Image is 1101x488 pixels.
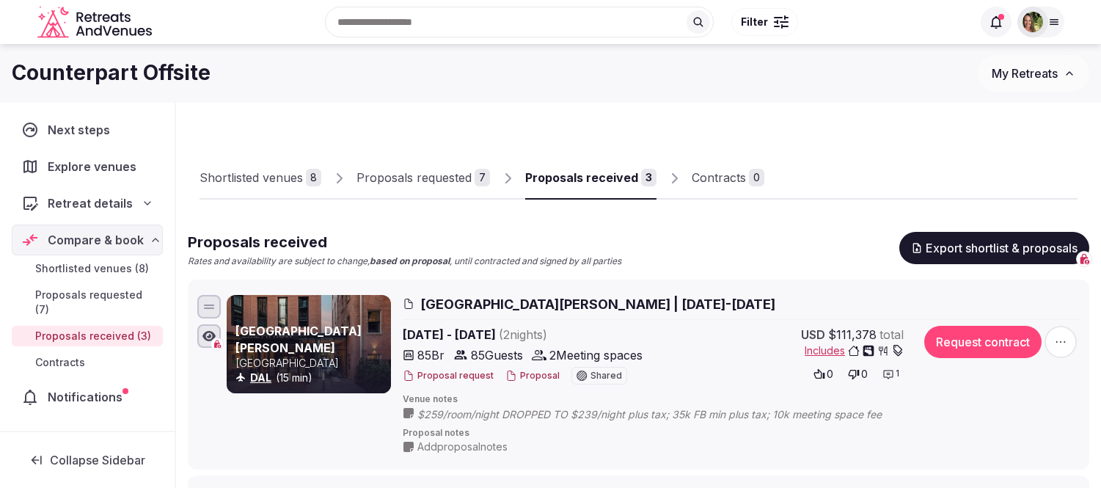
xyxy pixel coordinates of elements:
a: [GEOGRAPHIC_DATA][PERSON_NAME] [235,324,362,354]
a: Proposals requested7 [356,157,490,200]
span: [GEOGRAPHIC_DATA][PERSON_NAME] | [DATE]-[DATE] [420,295,775,313]
span: Venue notes [403,393,1080,406]
div: Proposals received [525,169,638,186]
a: Contracts0 [692,157,764,200]
span: 85 Br [417,346,445,364]
span: 85 Guests [471,346,523,364]
span: Add proposal notes [417,440,508,454]
span: Explore venues [48,158,142,175]
button: Request contract [924,326,1042,358]
img: Shay Tippie [1023,12,1043,32]
h2: Proposals received [188,232,621,252]
svg: Retreats and Venues company logo [37,6,155,39]
p: Rates and availability are subject to change, , until contracted and signed by all parties [188,255,621,268]
a: Proposals received (3) [12,326,163,346]
a: Visit the homepage [37,6,155,39]
button: Collapse Sidebar [12,444,163,476]
span: Compare & book [48,231,144,249]
span: Next steps [48,121,116,139]
div: 0 [749,169,764,186]
span: $259/room/night DROPPED TO $239/night plus tax; 35k FB min plus tax; 10k meeting space fee [417,407,911,422]
span: ( 2 night s ) [499,327,547,342]
span: 2 Meeting spaces [549,346,643,364]
span: USD [801,326,825,343]
a: Shortlisted venues (8) [12,258,163,279]
h1: Counterpart Offsite [12,59,211,87]
strong: based on proposal [370,255,450,266]
span: Proposals requested (7) [35,288,157,317]
span: 0 [861,367,868,382]
a: Contracts [12,352,163,373]
a: DAL [250,371,271,384]
button: 0 [844,364,872,385]
div: 7 [475,169,490,186]
span: Proposal notes [403,427,1080,440]
button: 0 [809,364,838,385]
span: [DATE] - [DATE] [403,326,661,343]
div: Contracts [692,169,746,186]
a: Explore venues [12,151,163,182]
div: 8 [306,169,321,186]
a: Proposals received3 [525,157,656,200]
span: Collapse Sidebar [50,453,145,467]
span: Shared [590,371,622,380]
button: Proposal [505,370,560,382]
a: Shortlisted venues8 [200,157,321,200]
p: [GEOGRAPHIC_DATA] [235,356,388,371]
button: Includes [805,343,904,358]
span: 0 [827,367,833,382]
span: Shortlisted venues (8) [35,261,149,276]
span: $111,378 [828,326,877,343]
span: total [879,326,904,343]
button: Export shortlist & proposals [899,232,1089,264]
span: Proposals received (3) [35,329,151,343]
span: Notifications [48,388,128,406]
span: 1 [896,368,899,380]
a: Next steps [12,114,163,145]
a: Notifications [12,382,163,412]
span: Retreat details [48,194,133,212]
button: DAL [250,371,271,385]
div: Proposals requested [356,169,472,186]
button: Filter [731,8,798,36]
div: (15 min) [235,371,388,385]
button: Proposal request [403,370,494,382]
div: Shortlisted venues [200,169,303,186]
button: My Retreats [978,55,1089,92]
a: Proposals requested (7) [12,285,163,320]
div: 3 [641,169,656,186]
span: Filter [741,15,768,29]
span: My Retreats [992,66,1058,81]
span: Contracts [35,355,85,370]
